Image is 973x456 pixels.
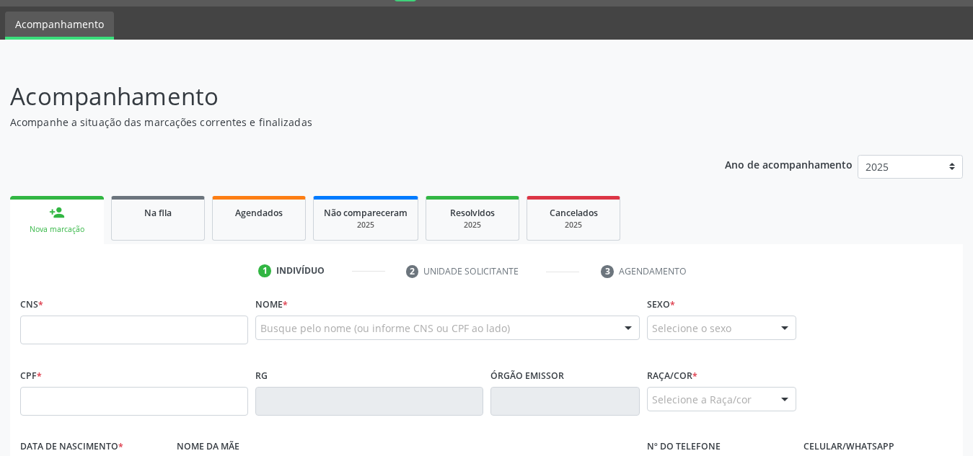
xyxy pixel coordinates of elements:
[652,321,731,336] span: Selecione o sexo
[255,365,268,387] label: RG
[647,293,675,316] label: Sexo
[255,293,288,316] label: Nome
[260,321,510,336] span: Busque pelo nome (ou informe CNS ou CPF ao lado)
[324,220,408,231] div: 2025
[144,207,172,219] span: Na fila
[5,12,114,40] a: Acompanhamento
[725,155,853,173] p: Ano de acompanhamento
[647,365,697,387] label: Raça/cor
[276,264,325,277] div: Indivíduo
[450,207,495,219] span: Resolvidos
[652,392,752,407] span: Selecione a Raça/cor
[537,220,609,231] div: 2025
[20,365,42,387] label: CPF
[490,365,564,387] label: Órgão emissor
[10,79,677,115] p: Acompanhamento
[20,293,43,316] label: CNS
[258,264,271,277] div: 1
[49,205,65,220] div: person_add
[324,207,408,219] span: Não compareceram
[550,207,598,219] span: Cancelados
[10,115,677,130] p: Acompanhe a situação das marcações correntes e finalizadas
[436,220,508,231] div: 2025
[20,224,94,235] div: Nova marcação
[235,207,283,219] span: Agendados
